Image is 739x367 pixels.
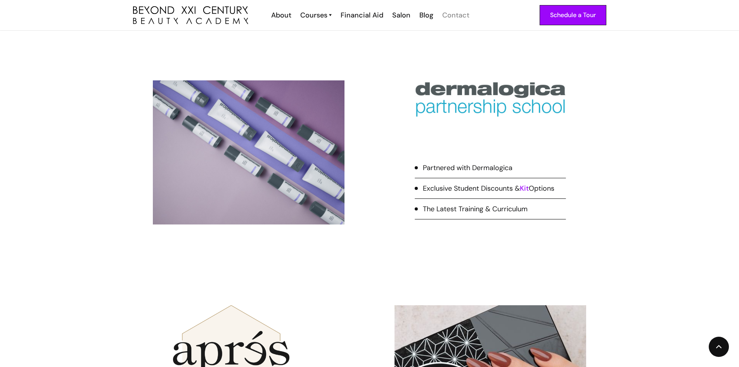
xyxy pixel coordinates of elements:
[153,80,344,224] img: Dermalogica products purple
[341,10,383,20] div: Financial Aid
[520,184,529,193] a: Kit
[300,10,332,20] a: Courses
[133,6,248,24] a: home
[419,10,433,20] div: Blog
[300,10,327,20] div: Courses
[392,10,410,20] div: Salon
[437,10,473,20] a: Contact
[423,204,528,214] div: The Latest Training & Curriculum
[336,10,387,20] a: Financial Aid
[387,10,414,20] a: Salon
[133,6,248,24] img: beyond 21st century beauty academy logo
[423,163,512,173] div: Partnered with Dermalogica
[540,5,606,25] a: Schedule a Tour
[550,10,596,20] div: Schedule a Tour
[442,10,469,20] div: Contact
[423,183,554,193] div: Exclusive Student Discounts & Options
[271,10,291,20] div: About
[414,10,437,20] a: Blog
[415,80,566,117] img: dermalogica partnership school
[266,10,295,20] a: About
